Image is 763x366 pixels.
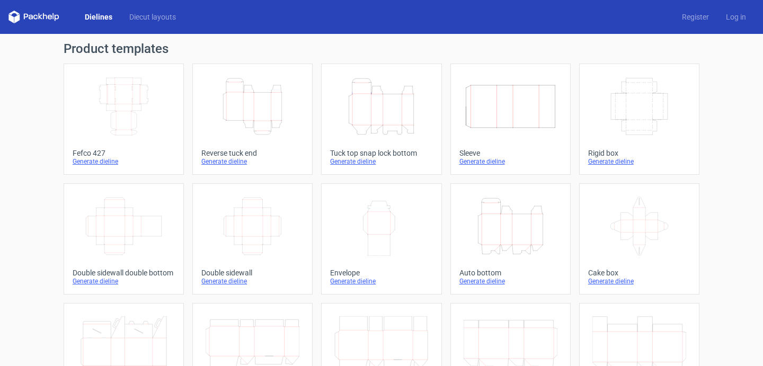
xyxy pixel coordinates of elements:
a: Fefco 427Generate dieline [64,64,184,175]
div: Fefco 427 [73,149,175,157]
a: Double sidewallGenerate dieline [192,183,313,294]
div: Double sidewall [201,269,304,277]
div: Generate dieline [330,157,432,166]
div: Generate dieline [73,157,175,166]
a: Diecut layouts [121,12,184,22]
a: Tuck top snap lock bottomGenerate dieline [321,64,441,175]
div: Tuck top snap lock bottom [330,149,432,157]
div: Double sidewall double bottom [73,269,175,277]
a: Rigid boxGenerate dieline [579,64,699,175]
div: Generate dieline [588,157,690,166]
a: Cake boxGenerate dieline [579,183,699,294]
a: Auto bottomGenerate dieline [450,183,571,294]
div: Generate dieline [73,277,175,285]
div: Generate dieline [459,277,562,285]
h1: Product templates [64,42,699,55]
a: Dielines [76,12,121,22]
div: Generate dieline [330,277,432,285]
div: Sleeve [459,149,562,157]
div: Cake box [588,269,690,277]
div: Auto bottom [459,269,562,277]
div: Generate dieline [201,277,304,285]
a: Double sidewall double bottomGenerate dieline [64,183,184,294]
a: SleeveGenerate dieline [450,64,571,175]
div: Generate dieline [588,277,690,285]
div: Envelope [330,269,432,277]
div: Generate dieline [201,157,304,166]
a: EnvelopeGenerate dieline [321,183,441,294]
div: Generate dieline [459,157,562,166]
a: Register [673,12,717,22]
a: Log in [717,12,755,22]
div: Rigid box [588,149,690,157]
div: Reverse tuck end [201,149,304,157]
a: Reverse tuck endGenerate dieline [192,64,313,175]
